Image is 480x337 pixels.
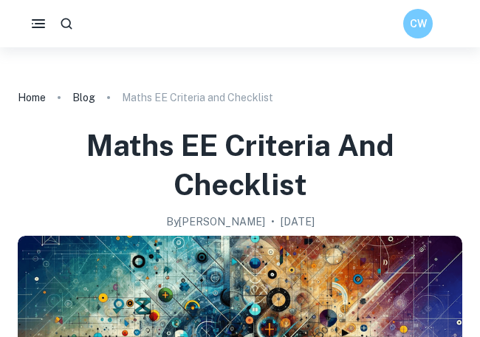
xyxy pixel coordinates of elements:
[166,214,265,230] h2: By [PERSON_NAME]
[122,89,273,106] p: Maths EE Criteria and Checklist
[18,126,462,205] h1: Maths EE Criteria and Checklist
[271,214,275,230] p: •
[72,87,95,108] a: Blog
[403,9,433,38] button: CW
[410,16,427,32] h6: CW
[18,87,46,108] a: Home
[281,214,315,230] h2: [DATE]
